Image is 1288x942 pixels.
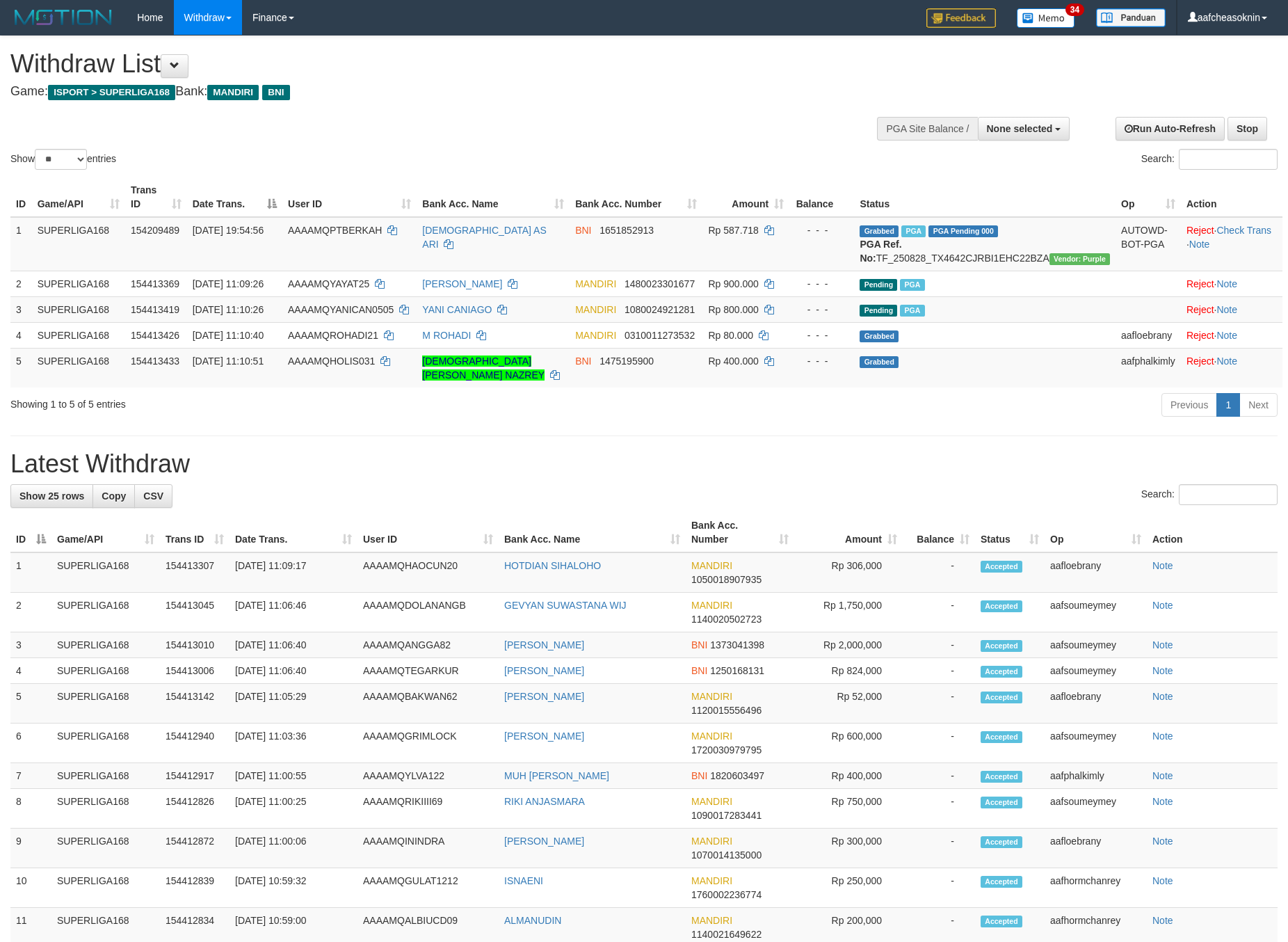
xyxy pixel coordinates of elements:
[51,513,160,552] th: Game/API: activate to sort column ascending
[51,658,160,684] td: SUPERLIGA168
[10,632,51,658] td: 3
[10,217,32,271] td: 1
[1216,356,1237,367] a: Note
[625,278,695,289] span: Copy 1480023301677 to clipboard
[981,876,1022,888] span: Accepted
[160,658,230,684] td: 154413006
[877,117,977,141] div: PGA Site Balance /
[10,658,51,684] td: 4
[900,279,924,291] span: Marked by aafsoumeymey
[1045,593,1147,632] td: aafsoumeymey
[1017,8,1075,28] img: Button%20Memo.svg
[51,868,160,908] td: SUPERLIGA168
[230,632,357,658] td: [DATE] 11:06:40
[860,305,897,317] span: Pending
[357,829,499,868] td: AAAAMQININDRA
[794,552,903,593] td: Rp 306,000
[357,593,499,632] td: AAAAMQDOLANANGB
[1181,217,1282,271] td: · ·
[207,85,259,100] span: MANDIRI
[230,593,357,632] td: [DATE] 11:06:46
[10,271,32,296] td: 2
[10,7,116,28] img: MOTION_logo.png
[357,552,499,593] td: AAAAMQHAOCUN20
[1216,304,1237,315] a: Note
[357,632,499,658] td: AAAAMQANGGA82
[981,771,1022,783] span: Accepted
[903,658,975,684] td: -
[193,356,264,367] span: [DATE] 11:10:51
[860,330,899,342] span: Grabbed
[691,639,707,650] span: BNI
[19,490,84,502] span: Show 25 rows
[422,356,545,381] a: [DEMOGRAPHIC_DATA][PERSON_NAME] NAZREY
[1152,600,1173,611] a: Note
[357,868,499,908] td: AAAAMQGULAT1212
[1045,658,1147,684] td: aafsoumeymey
[926,8,996,28] img: Feedback.jpg
[901,225,926,237] span: Marked by aafchhiseyha
[32,217,125,271] td: SUPERLIGA168
[691,574,762,585] span: Copy 1050018907935 to clipboard
[975,513,1045,552] th: Status: activate to sort column ascending
[795,328,848,342] div: - - -
[131,278,179,289] span: 154413369
[981,666,1022,678] span: Accepted
[230,513,357,552] th: Date Trans.: activate to sort column ascending
[193,278,264,289] span: [DATE] 11:09:26
[10,513,51,552] th: ID: activate to sort column descending
[794,829,903,868] td: Rp 300,000
[160,593,230,632] td: 154413045
[230,789,357,829] td: [DATE] 11:00:25
[795,354,848,368] div: - - -
[357,763,499,789] td: AAAAMQYLVA122
[288,330,378,341] span: AAAAMQROHADI21
[143,490,163,502] span: CSV
[691,744,762,756] span: Copy 1720030979795 to clipboard
[51,829,160,868] td: SUPERLIGA168
[903,829,975,868] td: -
[357,658,499,684] td: AAAAMQTEGARKUR
[854,177,1116,217] th: Status
[10,684,51,724] td: 5
[504,560,601,571] a: HOTDIAN SIHALOHO
[691,875,732,886] span: MANDIRI
[691,796,732,807] span: MANDIRI
[504,665,584,676] a: [PERSON_NAME]
[691,889,762,900] span: Copy 1760002236774 to clipboard
[1181,271,1282,296] td: ·
[860,279,897,291] span: Pending
[599,356,654,367] span: Copy 1475195900 to clipboard
[702,177,789,217] th: Amount: activate to sort column ascending
[160,513,230,552] th: Trans ID: activate to sort column ascending
[282,177,417,217] th: User ID: activate to sort column ascending
[504,600,627,611] a: GEVYAN SUWASTANA WIJ
[981,600,1022,612] span: Accepted
[422,225,546,250] a: [DEMOGRAPHIC_DATA] AS ARI
[230,763,357,789] td: [DATE] 11:00:55
[794,632,903,658] td: Rp 2,000,000
[131,330,179,341] span: 154413426
[710,665,764,676] span: Copy 1250168131 to clipboard
[193,225,264,236] span: [DATE] 19:54:56
[708,225,758,236] span: Rp 587.718
[903,868,975,908] td: -
[903,724,975,763] td: -
[504,836,584,847] a: [PERSON_NAME]
[1045,868,1147,908] td: aafhormchanrey
[987,123,1053,134] span: None selected
[795,223,848,237] div: - - -
[691,600,732,611] span: MANDIRI
[10,322,32,348] td: 4
[978,117,1070,141] button: None selected
[10,296,32,322] td: 3
[1045,552,1147,593] td: aafloebrany
[903,789,975,829] td: -
[10,348,32,388] td: 5
[1152,836,1173,847] a: Note
[981,836,1022,848] span: Accepted
[708,278,758,289] span: Rp 900.000
[504,796,585,807] a: RIKI ANJASMARA
[422,278,502,289] a: [PERSON_NAME]
[1045,632,1147,658] td: aafsoumeymey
